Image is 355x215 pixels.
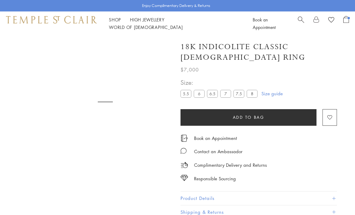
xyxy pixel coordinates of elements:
a: Open Shopping Bag [343,16,349,31]
span: $7,000 [181,66,199,74]
a: View Wishlist [328,16,334,25]
img: MessageIcon-01_2.svg [181,148,187,154]
a: Book an Appointment [194,135,237,141]
a: Search [298,16,304,31]
label: 5.5 [181,90,191,97]
span: Size: [181,77,260,87]
a: World of [DEMOGRAPHIC_DATA]World of [DEMOGRAPHIC_DATA] [109,24,183,30]
label: 6.5 [207,90,218,97]
img: icon_appointment.svg [181,135,188,142]
iframe: Gorgias live chat messenger [325,187,349,209]
a: Size guide [261,90,283,96]
div: Contact an Ambassador [194,148,242,155]
a: High JewelleryHigh Jewellery [130,17,165,23]
button: Add to bag [181,109,316,126]
label: 7.5 [233,90,244,97]
p: Complimentary Delivery and Returns [194,161,267,169]
div: Responsible Sourcing [194,175,236,182]
a: Book an Appointment [253,17,276,30]
h1: 18K Indicolite Classic [DEMOGRAPHIC_DATA] Ring [181,42,337,63]
img: Temple St. Clair [6,16,97,23]
label: 8 [247,90,258,97]
p: Enjoy Complimentary Delivery & Returns [142,3,210,9]
img: icon_delivery.svg [181,161,188,169]
label: 7 [220,90,231,97]
a: ShopShop [109,17,121,23]
span: Add to bag [233,114,264,121]
img: icon_sourcing.svg [181,175,188,181]
nav: Main navigation [109,16,239,31]
label: 6 [194,90,205,97]
button: Product Details [181,191,337,205]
